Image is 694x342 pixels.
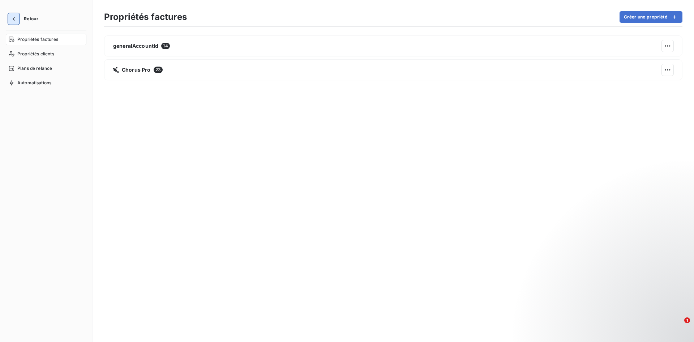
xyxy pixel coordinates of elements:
[6,63,86,74] a: Plans de relance
[113,42,158,50] span: generalAccountId
[6,48,86,60] a: Propriétés clients
[24,17,38,21] span: Retour
[17,36,58,43] span: Propriétés factures
[549,272,694,322] iframe: Intercom notifications message
[104,10,187,24] h3: Propriétés factures
[17,80,51,86] span: Automatisations
[6,13,44,25] button: Retour
[684,317,690,323] span: 1
[6,34,86,45] a: Propriétés factures
[17,65,52,72] span: Plans de relance
[669,317,687,335] iframe: Intercom live chat
[154,67,163,73] span: 23
[17,51,54,57] span: Propriétés clients
[161,43,170,49] span: 14
[6,77,86,89] a: Automatisations
[122,66,151,73] span: Chorus Pro
[620,11,682,23] button: Créer une propriété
